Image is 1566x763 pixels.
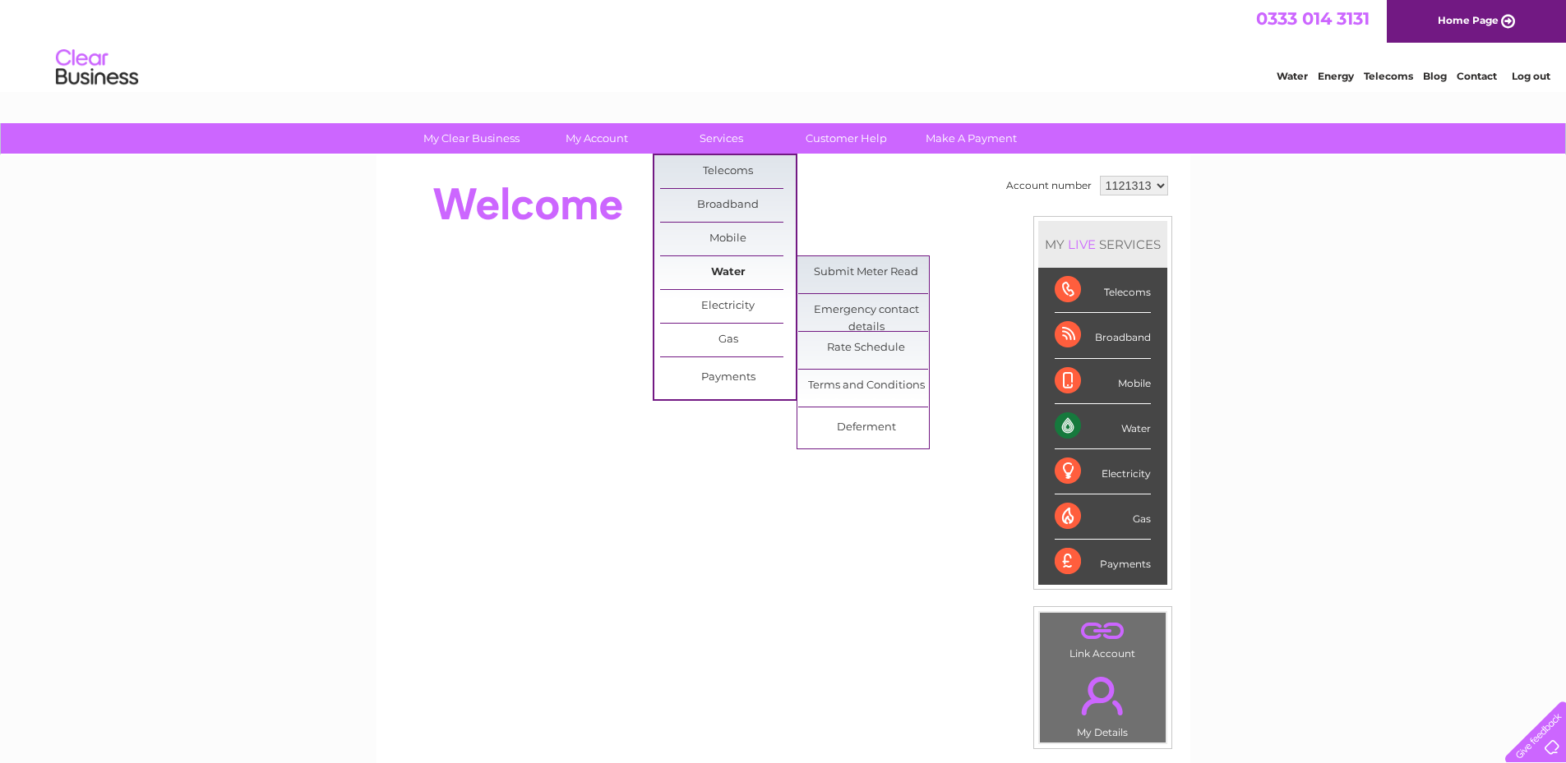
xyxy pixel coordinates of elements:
div: Telecoms [1055,268,1151,313]
a: Customer Help [778,123,914,154]
td: Link Account [1039,612,1166,664]
a: Water [660,256,796,289]
div: Broadband [1055,313,1151,358]
div: MY SERVICES [1038,221,1167,268]
a: My Clear Business [404,123,539,154]
img: logo.png [55,43,139,93]
a: . [1044,617,1162,646]
a: Make A Payment [903,123,1039,154]
a: Telecoms [660,155,796,188]
a: Blog [1423,70,1447,82]
a: Broadband [660,189,796,222]
a: My Account [529,123,664,154]
a: Mobile [660,223,796,255]
a: Contact [1457,70,1497,82]
a: Log out [1512,70,1550,82]
a: Telecoms [1364,70,1413,82]
a: Gas [660,324,796,356]
div: Mobile [1055,359,1151,404]
a: Deferment [798,411,934,444]
a: Rate Schedule [798,332,934,365]
a: Services [654,123,789,154]
div: Electricity [1055,449,1151,494]
a: Submit Meter Read [798,256,934,289]
a: Emergency contact details [798,294,934,327]
div: Payments [1055,540,1151,584]
td: My Details [1039,663,1166,743]
div: LIVE [1065,237,1099,252]
a: Water [1277,70,1308,82]
a: Terms and Conditions [798,370,934,402]
a: Energy [1318,70,1354,82]
a: . [1044,667,1162,724]
div: Water [1055,404,1151,449]
a: Electricity [660,290,796,323]
a: 0333 014 3131 [1256,8,1370,29]
div: Gas [1055,494,1151,540]
a: Payments [660,361,796,394]
div: Clear Business is a trading name of Verastar Limited (registered in [GEOGRAPHIC_DATA] No. 3667643... [395,9,1172,80]
td: Account number [1002,172,1096,200]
